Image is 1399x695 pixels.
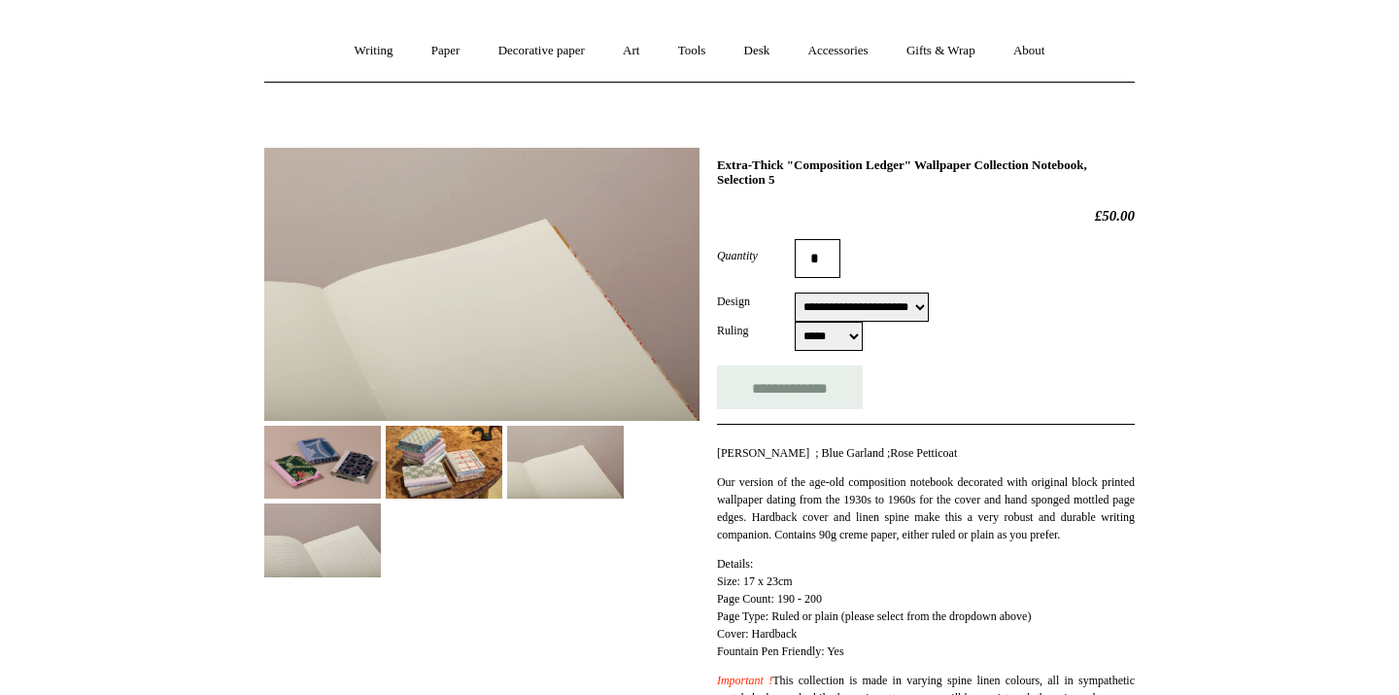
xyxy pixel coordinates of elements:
a: Desk [727,25,788,77]
p: [PERSON_NAME] ; Blue Garland ; [717,444,1135,462]
img: Extra-Thick "Composition Ledger" Wallpaper Collection Notebook, Selection 5 [507,426,624,499]
span: Size: 17 x 23cm [717,574,793,588]
span: Page Count: 190 - 200 [717,592,822,606]
em: Important ! [717,674,772,687]
a: Writing [337,25,411,77]
a: About [996,25,1063,77]
a: Decorative paper [481,25,602,77]
h1: Extra-Thick "Composition Ledger" Wallpaper Collection Notebook, Selection 5 [717,157,1135,188]
a: Paper [414,25,478,77]
span: Rose Petticoat [890,446,957,460]
label: Ruling [717,322,795,339]
span: Fountain Pen Friendly: Yes [717,644,844,658]
img: Extra-Thick "Composition Ledger" Wallpaper Collection Notebook, Selection 5 [386,426,502,499]
a: Art [605,25,657,77]
label: Quantity [717,247,795,264]
h2: £50.00 [717,207,1135,225]
label: Design [717,293,795,310]
p: Our version of the age-old composition notebook decorated with original block printed wallpaper d... [717,473,1135,543]
a: Accessories [791,25,886,77]
img: Extra-Thick "Composition Ledger" Wallpaper Collection Notebook, Selection 5 [264,504,381,576]
span: Details: [717,557,753,571]
span: Cover: Hardback [717,627,797,641]
a: Tools [661,25,724,77]
span: Page Type: Ruled or plain (please select from the dropdown above) [717,609,1032,623]
a: Gifts & Wrap [889,25,993,77]
img: Extra-Thick "Composition Ledger" Wallpaper Collection Notebook, Selection 5 [264,148,699,421]
img: Extra-Thick "Composition Ledger" Wallpaper Collection Notebook, Selection 5 [264,426,381,499]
